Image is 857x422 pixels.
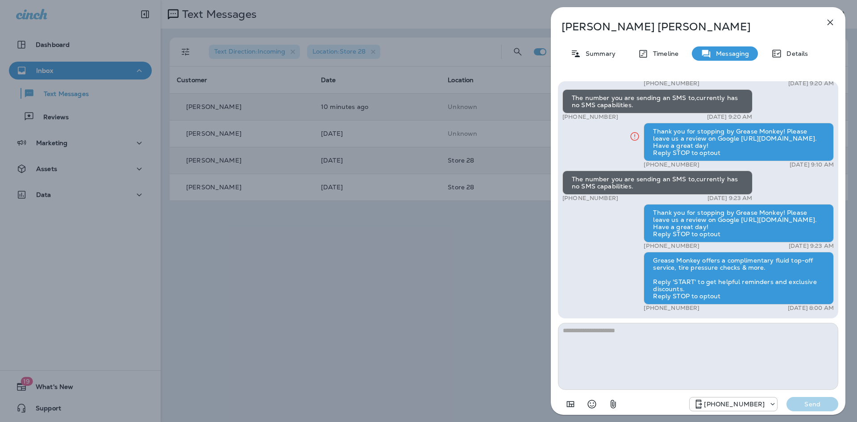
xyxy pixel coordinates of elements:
div: +1 (208) 858-5823 [690,399,777,409]
p: Summary [581,50,616,57]
div: Grease Monkey offers a complimentary fluid top-off service, tire pressure checks & more. Reply 'S... [644,252,834,305]
div: The number you are sending an SMS to,currently has no SMS capabilities. [562,171,753,195]
p: [PHONE_NUMBER] [562,195,618,202]
p: [DATE] 9:23 AM [707,195,753,202]
button: Add in a premade template [562,395,579,413]
p: [DATE] 8:00 AM [788,305,834,312]
button: Click for more info [626,127,644,146]
div: Thank you for stopping by Grease Monkey! Please leave us a review on Google [URL][DOMAIN_NAME]. H... [644,123,834,161]
p: [PHONE_NUMBER] [704,401,765,408]
p: [DATE] 9:20 AM [707,113,753,121]
p: [PHONE_NUMBER] [644,242,699,250]
p: [PHONE_NUMBER] [644,80,699,87]
button: Select an emoji [583,395,601,413]
p: Messaging [711,50,749,57]
p: [PHONE_NUMBER] [562,113,618,121]
p: [PHONE_NUMBER] [644,161,699,168]
p: [DATE] 9:10 AM [790,161,834,168]
div: Thank you for stopping by Grease Monkey! Please leave us a review on Google [URL][DOMAIN_NAME]. H... [644,204,834,242]
p: Timeline [649,50,678,57]
p: [PERSON_NAME] [PERSON_NAME] [562,21,805,33]
p: [PHONE_NUMBER] [644,305,699,312]
p: Details [782,50,808,57]
div: The number you are sending an SMS to,currently has no SMS capabilities. [562,89,753,113]
p: [DATE] 9:23 AM [789,242,834,250]
p: [DATE] 9:20 AM [788,80,834,87]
